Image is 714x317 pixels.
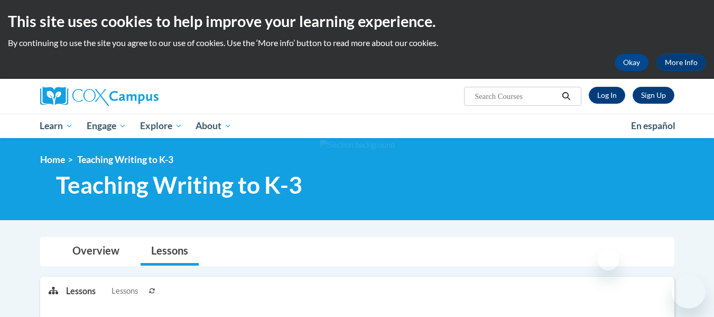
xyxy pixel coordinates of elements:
[631,120,675,131] span: En español
[56,171,302,199] span: Teaching Writing to K-3
[589,87,625,104] a: Log In
[140,120,182,132] span: Explore
[24,114,690,138] div: Main menu
[40,87,241,106] a: Cox Campus
[80,114,133,138] a: Engage
[133,114,189,138] a: Explore
[77,154,173,165] span: Teaching Writing to K-3
[196,120,231,132] span: About
[558,90,574,103] button: Search
[624,115,682,137] a: En español
[87,120,126,132] span: Engage
[189,114,238,138] a: About
[633,87,674,104] a: Register
[66,285,96,297] p: Lessons
[672,275,706,309] iframe: Button to launch messaging window
[40,87,159,106] img: Cox Campus
[40,154,65,165] a: Home
[615,54,648,71] button: Okay
[40,120,73,132] span: Learn
[33,114,80,138] a: Learn
[656,54,706,71] a: More Info
[474,90,558,103] input: Search Courses
[8,37,706,49] p: By continuing to use the site you agree to our use of cookies. Use the ‘More info’ button to read...
[320,139,395,151] img: Section background
[8,11,706,32] h2: This site uses cookies to help improve your learning experience.
[62,238,130,266] a: Overview
[112,285,138,297] span: Lessons
[141,238,199,266] a: Lessons
[598,249,619,270] iframe: Close message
